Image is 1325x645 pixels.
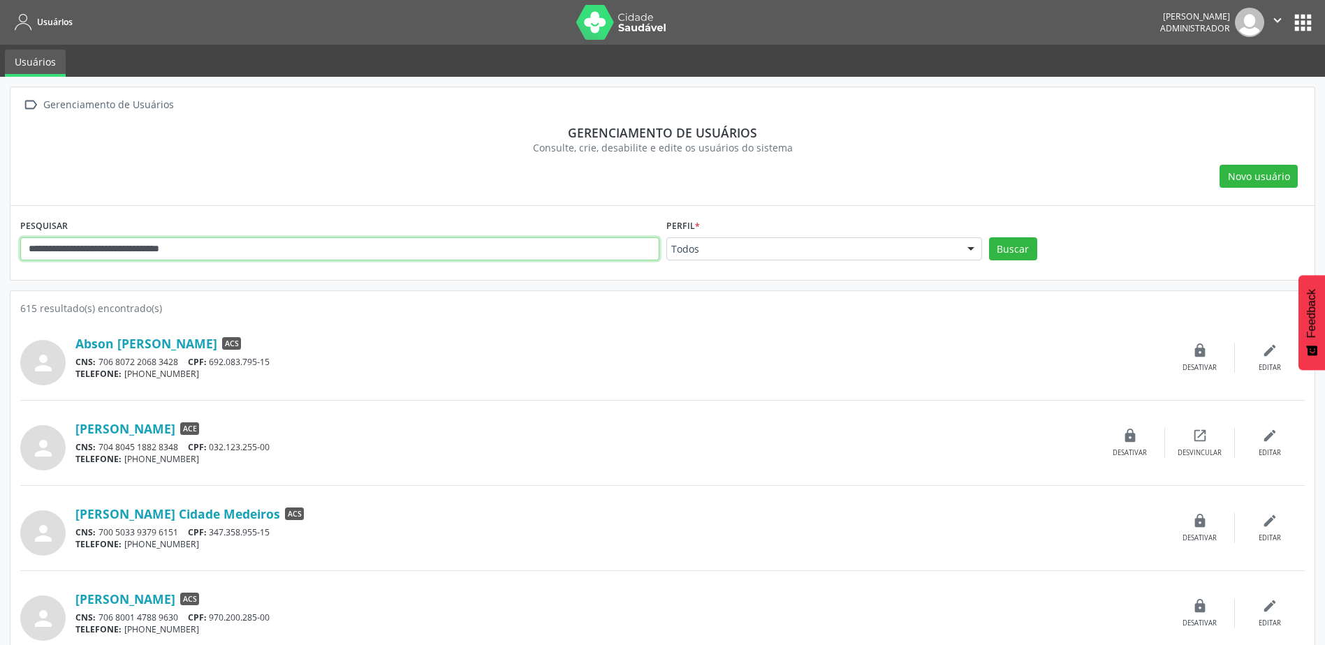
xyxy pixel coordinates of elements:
i: edit [1262,428,1278,443]
div: 700 5033 9379 6151 347.358.955-15 [75,526,1165,538]
span: Novo usuário [1228,169,1290,184]
span: CPF: [188,441,207,453]
span: TELEFONE: [75,538,122,550]
a: [PERSON_NAME] [75,421,175,436]
div: 615 resultado(s) encontrado(s) [20,301,1305,316]
img: img [1235,8,1264,37]
button: Feedback - Mostrar pesquisa [1298,275,1325,370]
div: [PHONE_NUMBER] [75,623,1165,635]
div: [PHONE_NUMBER] [75,538,1165,550]
i: lock [1192,513,1208,528]
span: ACE [180,422,199,435]
button: Novo usuário [1220,165,1298,188]
span: CPF: [188,356,207,368]
span: ACS [180,593,199,605]
div: 706 8072 2068 3428 692.083.795-15 [75,356,1165,368]
div: [PERSON_NAME] [1160,10,1230,22]
a: Usuários [5,50,66,77]
span: CNS: [75,441,96,453]
i: lock [1192,598,1208,614]
div: Editar [1259,618,1281,628]
label: PESQUISAR [20,216,68,237]
div: Consulte, crie, desabilite e edite os usuários do sistema [30,140,1295,155]
i: edit [1262,513,1278,528]
i: edit [1262,343,1278,358]
div: Gerenciamento de Usuários [41,95,176,115]
i: lock [1192,343,1208,358]
i:  [1270,13,1285,28]
div: 704 8045 1882 8348 032.123.255-00 [75,441,1095,453]
span: ACS [285,507,304,520]
span: CPF: [188,611,207,623]
span: Feedback [1305,289,1318,338]
a: Usuários [10,10,73,34]
span: TELEFONE: [75,623,122,635]
button:  [1264,8,1291,37]
i: person [31,606,56,631]
div: Gerenciamento de usuários [30,125,1295,140]
div: 706 8001 4788 9630 970.200.285-00 [75,611,1165,623]
a: [PERSON_NAME] Cidade Medeiros [75,506,280,521]
a:  Gerenciamento de Usuários [20,95,176,115]
span: Todos [671,242,953,256]
button: Buscar [989,237,1037,261]
span: TELEFONE: [75,368,122,380]
div: Desvincular [1178,448,1222,458]
span: CNS: [75,356,96,368]
div: [PHONE_NUMBER] [75,368,1165,380]
i: lock [1122,428,1138,443]
div: Editar [1259,448,1281,458]
span: CPF: [188,526,207,538]
i: person [31,436,56,461]
div: [PHONE_NUMBER] [75,453,1095,465]
div: Desativar [1183,533,1217,543]
span: TELEFONE: [75,453,122,465]
i: open_in_new [1192,428,1208,443]
i:  [20,95,41,115]
div: Desativar [1113,448,1147,458]
div: Editar [1259,533,1281,543]
span: Usuários [37,16,73,28]
i: person [31,521,56,546]
span: CNS: [75,526,96,538]
button: apps [1291,10,1315,35]
a: Abson [PERSON_NAME] [75,336,217,351]
div: Desativar [1183,363,1217,373]
div: Editar [1259,363,1281,373]
i: person [31,350,56,376]
a: [PERSON_NAME] [75,591,175,607]
span: ACS [222,337,241,350]
span: Administrador [1160,22,1230,34]
span: CNS: [75,611,96,623]
div: Desativar [1183,618,1217,628]
i: edit [1262,598,1278,614]
label: Perfil [666,216,700,237]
